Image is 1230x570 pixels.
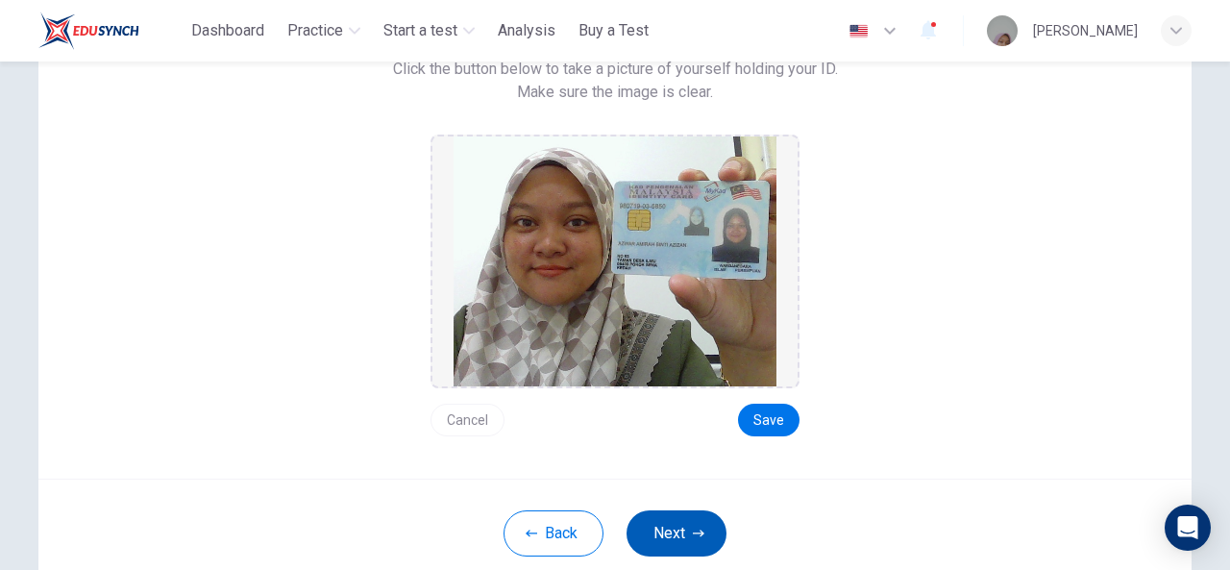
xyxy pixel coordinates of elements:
[454,136,776,386] img: preview screemshot
[571,13,656,48] button: Buy a Test
[738,404,799,436] button: Save
[191,19,264,42] span: Dashboard
[627,510,726,557] button: Next
[490,13,563,48] button: Analysis
[578,19,649,42] span: Buy a Test
[38,12,139,50] img: ELTC logo
[430,404,504,436] button: Cancel
[1165,505,1211,551] div: Open Intercom Messenger
[498,19,555,42] span: Analysis
[287,19,343,42] span: Practice
[383,19,457,42] span: Start a test
[1033,19,1138,42] div: [PERSON_NAME]
[504,510,603,557] button: Back
[280,13,368,48] button: Practice
[38,12,184,50] a: ELTC logo
[847,24,871,38] img: en
[987,15,1018,46] img: Profile picture
[184,13,272,48] button: Dashboard
[393,58,838,81] span: Click the button below to take a picture of yourself holding your ID.
[376,13,482,48] button: Start a test
[517,81,713,104] span: Make sure the image is clear.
